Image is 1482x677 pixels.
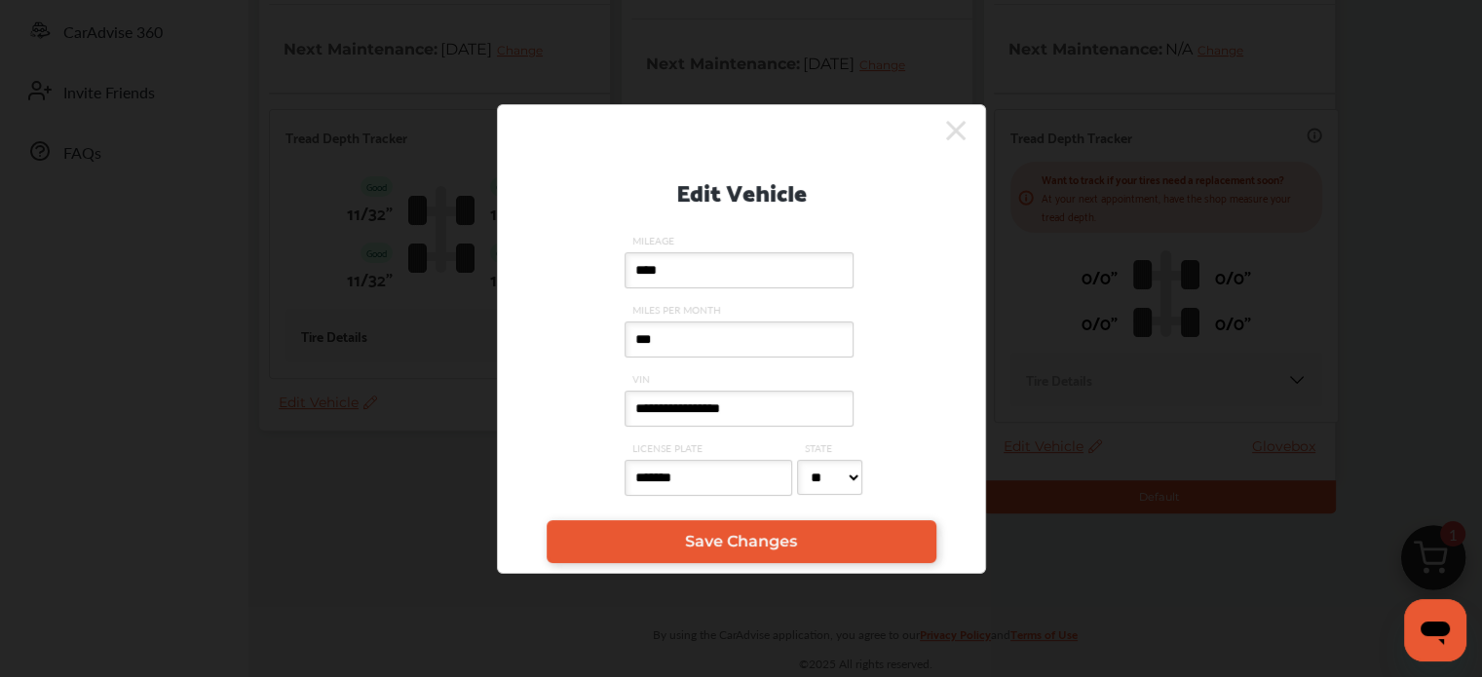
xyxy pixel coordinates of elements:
input: MILES PER MONTH [625,321,854,357]
p: Edit Vehicle [676,170,807,210]
input: VIN [625,391,854,427]
a: Save Changes [547,520,936,563]
span: LICENSE PLATE [625,441,797,455]
input: LICENSE PLATE [625,460,792,496]
span: VIN [625,372,858,386]
span: STATE [797,441,867,455]
span: Save Changes [685,532,797,550]
span: MILES PER MONTH [625,303,858,317]
select: STATE [797,460,862,495]
iframe: Button to launch messaging window [1404,599,1466,661]
span: MILEAGE [625,234,858,247]
input: MILEAGE [625,252,854,288]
